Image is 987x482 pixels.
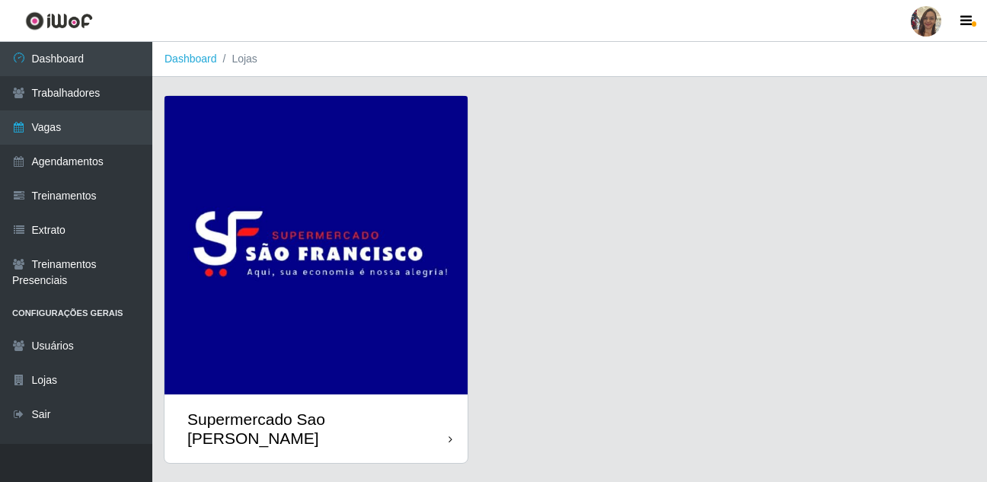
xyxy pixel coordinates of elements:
img: CoreUI Logo [25,11,93,30]
li: Lojas [217,51,257,67]
a: Supermercado Sao [PERSON_NAME] [164,96,468,463]
nav: breadcrumb [152,42,987,77]
div: Supermercado Sao [PERSON_NAME] [187,410,449,448]
a: Dashboard [164,53,217,65]
img: cardImg [164,96,468,394]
